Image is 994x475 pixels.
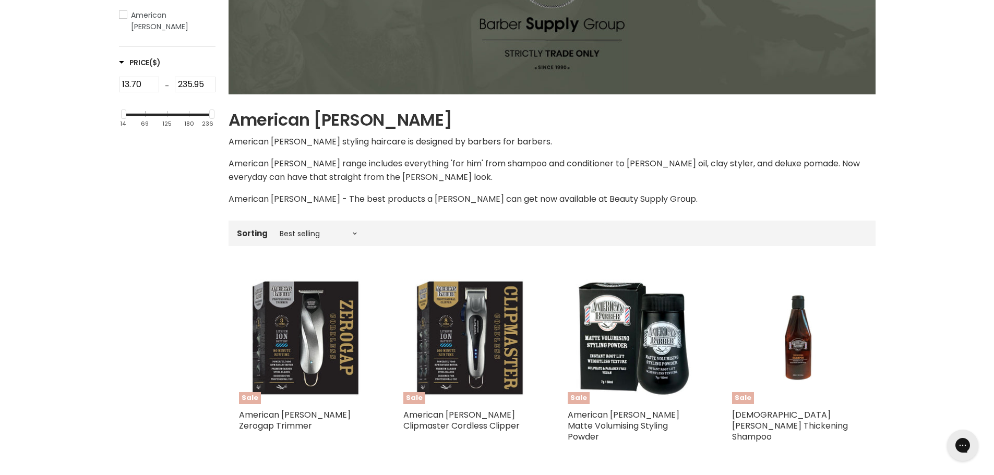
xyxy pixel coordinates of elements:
[159,77,175,95] div: -
[568,392,590,404] span: Sale
[568,409,679,443] a: American [PERSON_NAME] Matte Volumising Styling Powder
[732,392,754,404] span: Sale
[229,135,876,149] p: American [PERSON_NAME] styling haircare is designed by barbers for barbers.
[229,109,876,131] h1: American [PERSON_NAME]
[141,120,149,127] div: 69
[120,120,126,127] div: 14
[568,271,701,404] a: American Barber Matte Volumising Styling PowderSale
[131,10,188,32] span: American [PERSON_NAME]
[239,392,261,404] span: Sale
[239,271,372,404] a: American Barber Zerogap TrimmerSale
[237,229,268,238] label: Sorting
[942,426,984,465] iframe: Gorgias live chat messenger
[403,271,536,404] img: American Barber Clipmaster Cordless Clipper
[119,77,160,92] input: Min Price
[119,57,161,68] h3: Price($)
[229,157,860,183] span: American [PERSON_NAME] range includes everything 'for him' from shampoo and conditioner to [PERSO...
[403,409,520,432] a: American [PERSON_NAME] Clipmaster Cordless Clipper
[754,271,843,404] img: American Barber Thickening Shampoo
[403,271,536,404] a: American Barber Clipmaster Cordless ClipperSale
[732,271,865,404] a: American Barber Thickening ShampooSale
[119,57,161,68] span: Price
[732,409,848,443] a: [DEMOGRAPHIC_DATA] [PERSON_NAME] Thickening Shampoo
[568,271,701,404] img: American Barber Matte Volumising Styling Powder
[239,271,372,404] img: American Barber Zerogap Trimmer
[202,120,213,127] div: 236
[175,77,215,92] input: Max Price
[403,392,425,404] span: Sale
[162,120,172,127] div: 125
[239,409,351,432] a: American [PERSON_NAME] Zerogap Trimmer
[149,57,160,68] span: ($)
[184,120,194,127] div: 180
[229,193,698,205] span: American [PERSON_NAME] - The best products a [PERSON_NAME] can get now available at Beauty Supply...
[119,9,215,32] a: American Barber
